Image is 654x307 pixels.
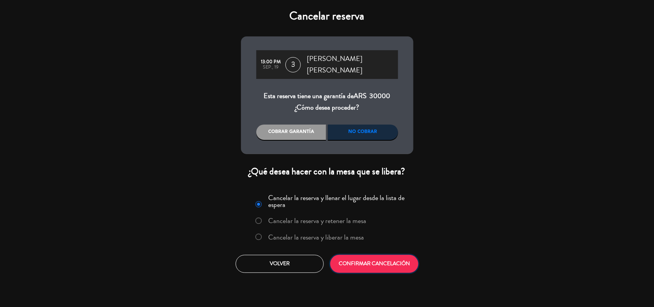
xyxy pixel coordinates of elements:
div: Cobrar garantía [256,125,326,140]
div: Esta reserva tiene una garantía de ¿Cómo desea proceder? [256,90,398,113]
button: CONFIRMAR CANCELACIÓN [330,255,418,273]
div: sep., 19 [260,65,282,70]
div: ¿Qué desea hacer con la mesa que se libera? [241,166,413,177]
span: ARS [354,91,367,101]
h4: Cancelar reserva [241,9,413,23]
span: 30000 [370,91,390,101]
label: Cancelar la reserva y retener la mesa [268,217,366,224]
button: Volver [236,255,324,273]
label: Cancelar la reserva y llenar el lugar desde la lista de espera [268,194,408,208]
div: No cobrar [328,125,398,140]
span: [PERSON_NAME] [PERSON_NAME] [307,53,398,76]
label: Cancelar la reserva y liberar la mesa [268,234,364,241]
span: 3 [285,57,301,72]
div: 13:00 PM [260,59,282,65]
